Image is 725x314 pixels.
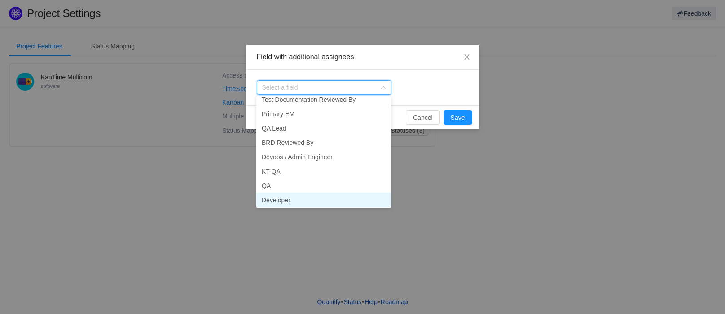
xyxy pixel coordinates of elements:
[256,179,391,193] li: QA
[256,107,391,121] li: Primary EM
[256,164,391,179] li: KT QA
[454,45,479,70] button: Close
[463,53,470,61] i: icon: close
[381,85,386,91] i: icon: down
[256,193,391,207] li: Developer
[256,135,391,150] li: BRD Reviewed By
[257,52,469,62] div: Field with additional assignees
[406,110,440,125] button: Cancel
[444,110,472,125] button: Save
[256,121,391,135] li: QA Lead
[256,92,391,107] li: Test Documentation Reviewed By
[256,150,391,164] li: Devops / Admin Engineer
